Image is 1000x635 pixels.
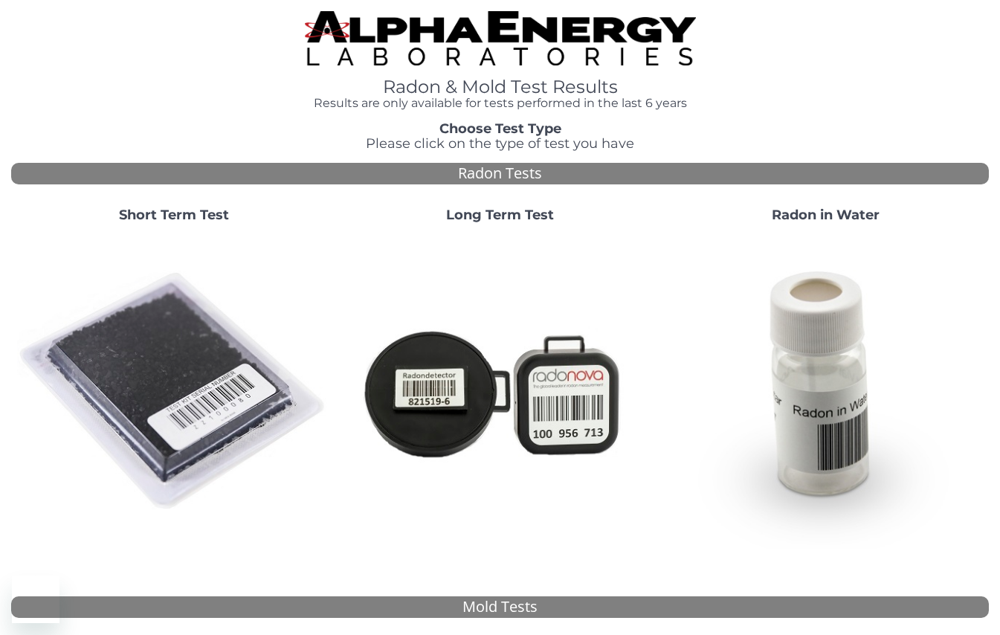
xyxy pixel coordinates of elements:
img: Radtrak2vsRadtrak3.jpg [343,235,657,549]
strong: Radon in Water [772,207,880,223]
span: Please click on the type of test you have [366,135,634,152]
h4: Results are only available for tests performed in the last 6 years [305,97,696,110]
div: Radon Tests [11,163,989,184]
strong: Choose Test Type [439,120,561,137]
h1: Radon & Mold Test Results [305,77,696,97]
img: RadoninWater.jpg [669,235,983,549]
div: Mold Tests [11,596,989,618]
img: TightCrop.jpg [305,11,696,65]
strong: Long Term Test [446,207,554,223]
iframe: Button to launch messaging window [12,576,59,623]
img: ShortTerm.jpg [17,235,331,549]
strong: Short Term Test [119,207,229,223]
